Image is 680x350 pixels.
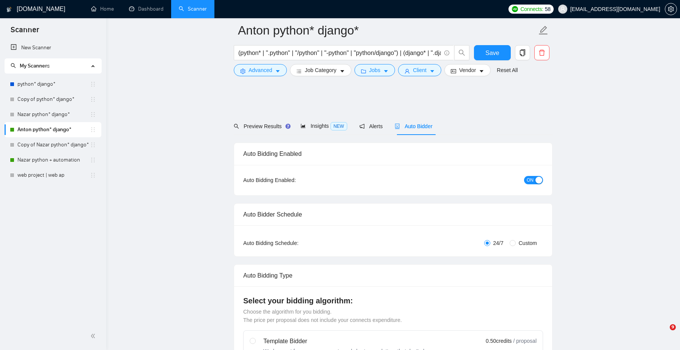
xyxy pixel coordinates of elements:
span: user [405,68,410,74]
h4: Select your bidding algorithm: [243,295,543,306]
li: New Scanner [5,40,101,55]
span: holder [90,142,96,148]
span: holder [90,157,96,163]
div: Auto Bidding Enabled: [243,176,343,184]
span: holder [90,81,96,87]
span: holder [90,111,96,118]
div: Template Bidder [263,337,439,346]
input: Scanner name... [238,21,537,40]
span: info-circle [444,50,449,55]
span: bars [296,68,302,74]
button: barsJob Categorycaret-down [290,64,351,76]
span: folder [361,68,366,74]
span: My Scanners [11,63,50,69]
a: New Scanner [11,40,95,55]
span: Save [485,48,499,58]
span: ON [527,176,534,184]
button: folderJobscaret-down [354,64,395,76]
iframe: Intercom live chat [654,324,672,342]
span: Custom [516,239,540,247]
div: Auto Bidding Enabled [243,143,543,165]
span: Vendor [459,66,476,74]
button: settingAdvancedcaret-down [234,64,287,76]
span: search [234,124,239,129]
a: web project | web ap [17,168,90,183]
li: Copy of Nazar python* django* [5,137,101,152]
li: python* django* [5,77,101,92]
span: Insights [301,123,347,129]
span: Job Category [305,66,336,74]
li: Nazar python + automation [5,152,101,168]
span: holder [90,172,96,178]
span: Choose the algorithm for you bidding. The price per proposal does not include your connects expen... [243,309,402,323]
span: Preview Results [234,123,288,129]
span: Scanner [5,24,45,40]
a: setting [665,6,677,12]
span: copy [515,49,530,56]
span: My Scanners [20,63,50,69]
span: search [11,63,16,68]
a: Nazar python + automation [17,152,90,168]
span: 24/7 [490,239,507,247]
li: Nazar python* django* [5,107,101,122]
span: setting [665,6,677,12]
span: holder [90,96,96,102]
img: logo [6,3,12,16]
span: Alerts [359,123,383,129]
span: edit [538,25,548,35]
button: userClientcaret-down [398,64,441,76]
a: Copy of python* django* [17,92,90,107]
span: 9 [670,324,676,330]
a: Copy of Nazar python* django* [17,137,90,152]
img: upwork-logo.png [512,6,518,12]
button: Save [474,45,511,60]
input: Search Freelance Jobs... [238,48,441,58]
a: Nazar python* django* [17,107,90,122]
span: Auto Bidder [395,123,432,129]
span: caret-down [275,68,280,74]
span: search [455,49,469,56]
span: double-left [90,332,98,340]
span: Advanced [249,66,272,74]
li: Copy of python* django* [5,92,101,107]
span: caret-down [340,68,345,74]
button: copy [515,45,530,60]
button: idcardVendorcaret-down [444,64,491,76]
div: Auto Bidding Type [243,265,543,286]
div: Auto Bidding Schedule: [243,239,343,247]
span: user [560,6,565,12]
span: holder [90,127,96,133]
span: caret-down [383,68,389,74]
a: homeHome [91,6,114,12]
a: Reset All [497,66,518,74]
li: Anton python* django* [5,122,101,137]
span: 58 [545,5,551,13]
a: searchScanner [179,6,207,12]
a: dashboardDashboard [129,6,164,12]
li: web project | web ap [5,168,101,183]
span: setting [240,68,246,74]
span: / proposal [513,337,537,345]
span: Connects: [520,5,543,13]
button: delete [534,45,549,60]
span: notification [359,124,365,129]
div: Tooltip anchor [285,123,291,130]
span: NEW [331,122,347,130]
div: Auto Bidder Schedule [243,204,543,225]
span: caret-down [430,68,435,74]
span: Jobs [369,66,381,74]
span: Client [413,66,427,74]
span: 0.50 credits [486,337,512,345]
button: search [454,45,469,60]
a: Anton python* django* [17,122,90,137]
span: caret-down [479,68,484,74]
span: idcard [451,68,456,74]
a: python* django* [17,77,90,92]
span: delete [535,49,549,56]
span: robot [395,124,400,129]
button: setting [665,3,677,15]
span: area-chart [301,123,306,129]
